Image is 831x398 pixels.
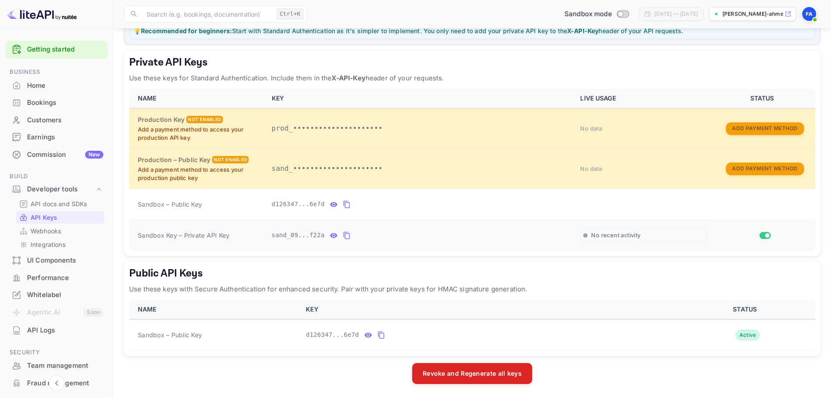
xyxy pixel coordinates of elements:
span: Build [5,172,108,181]
a: Performance [5,270,108,286]
div: API Keys [16,211,104,224]
p: Webhooks [31,226,61,235]
th: KEY [267,89,575,108]
button: Collapse navigation [49,375,65,391]
div: UI Components [27,256,103,266]
th: LIVE USAGE [575,89,712,108]
div: Ctrl+K [277,8,304,20]
h5: Private API Keys [129,55,815,69]
img: Faizan Ahmed1200 [802,7,816,21]
a: Whitelabel [5,287,108,303]
th: NAME [129,300,301,319]
span: No data [580,165,602,172]
span: No data [580,125,602,132]
div: Whitelabel [5,287,108,304]
div: Not enabled [186,116,223,123]
div: Team management [5,357,108,374]
a: Fraud management [5,375,108,391]
div: Home [5,77,108,94]
span: Sandbox – Public Key [138,200,202,209]
p: Add a payment method to access your production public key [138,166,261,183]
button: Revoke and Regenerate all keys [412,363,532,384]
a: UI Components [5,252,108,268]
a: Add Payment Method [726,124,804,132]
div: Integrations [16,238,104,251]
div: Switch to Production mode [561,9,632,19]
div: API Logs [5,322,108,339]
h6: Production Key [138,115,185,125]
a: Webhooks [19,226,101,235]
span: No recent activity [591,232,640,239]
div: Whitelabel [27,290,103,300]
th: KEY [301,300,678,319]
div: API docs and SDKs [16,197,104,210]
a: Earnings [5,129,108,145]
div: CommissionNew [5,146,108,163]
div: API Logs [27,325,103,336]
div: Getting started [5,41,108,59]
h6: Production – Public Key [138,155,210,165]
p: prod_••••••••••••••••••••• [272,123,570,134]
div: Fraud management [27,378,103,388]
span: Business [5,67,108,77]
div: Webhooks [16,225,104,237]
div: Performance [5,270,108,287]
input: Search (e.g. bookings, documentation) [141,5,273,23]
a: API docs and SDKs [19,199,101,208]
a: API Keys [19,213,101,222]
span: Sandbox – Public Key [138,330,202,339]
p: API docs and SDKs [31,199,87,208]
div: [DATE] — [DATE] [654,10,698,18]
a: Team management [5,357,108,374]
strong: Recommended for beginners: [141,27,232,35]
p: sand_••••••••••••••••••••• [272,163,570,174]
h5: Public API Keys [129,266,815,280]
div: Commission [27,150,103,160]
a: API Logs [5,322,108,338]
p: Integrations [31,240,65,249]
div: Bookings [5,94,108,111]
div: Performance [27,273,103,283]
table: public api keys table [129,300,815,351]
p: [PERSON_NAME]-ahmed1200-111rd... [722,10,783,18]
th: STATUS [678,300,815,319]
a: Integrations [19,240,101,249]
p: Add a payment method to access your production API key [138,125,261,142]
a: Getting started [27,45,103,55]
div: UI Components [5,252,108,269]
a: CommissionNew [5,146,108,163]
a: Home [5,77,108,93]
p: Use these keys for Standard Authentication. Include them in the header of your requests. [129,73,815,83]
div: Home [27,81,103,91]
a: Customers [5,112,108,128]
div: Earnings [5,129,108,146]
a: Add Payment Method [726,164,804,172]
a: Bookings [5,94,108,111]
table: private api keys table [129,89,815,251]
span: Sandbox Key – Private API Key [138,232,229,239]
div: Earnings [27,132,103,142]
button: Add Payment Method [726,122,804,135]
div: Active [735,330,760,340]
strong: X-API-Key [332,74,365,82]
div: Team management [27,361,103,371]
p: API Keys [31,213,57,222]
div: New [85,151,103,159]
span: Security [5,348,108,357]
div: Customers [27,115,103,125]
th: NAME [129,89,267,108]
div: Developer tools [27,184,95,194]
div: Not enabled [212,156,249,163]
div: Customers [5,112,108,129]
div: Bookings [27,98,103,108]
span: Sandbox mode [564,9,612,19]
th: STATUS [712,89,815,108]
span: d126347...6e7d [306,330,359,339]
p: Use these keys with Secure Authentication for enhanced security. Pair with your private keys for ... [129,284,815,294]
button: Add Payment Method [726,163,804,175]
div: Developer tools [5,182,108,197]
img: LiteAPI logo [7,7,77,21]
span: d126347...6e7d [272,200,325,209]
span: sand_09...f22a [272,231,325,240]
